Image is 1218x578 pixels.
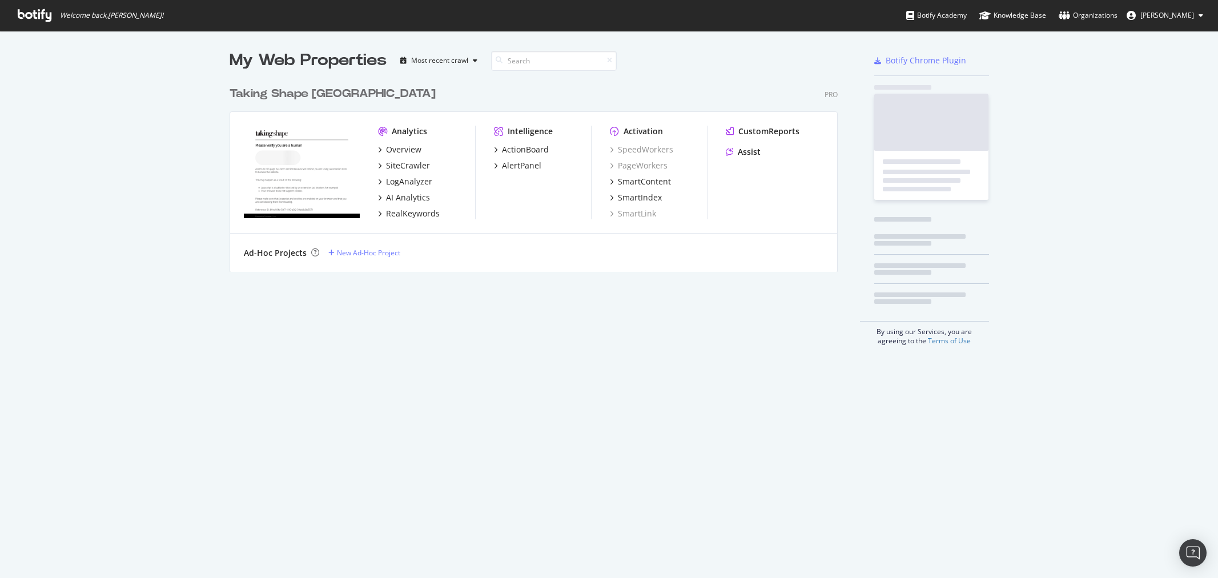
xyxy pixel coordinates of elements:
[886,55,966,66] div: Botify Chrome Plugin
[244,126,360,218] img: Takingshape.com
[502,160,541,171] div: AlertPanel
[230,49,387,72] div: My Web Properties
[378,160,430,171] a: SiteCrawler
[610,176,671,187] a: SmartContent
[1140,10,1194,20] span: Kiran Flynn
[244,247,307,259] div: Ad-Hoc Projects
[618,176,671,187] div: SmartContent
[494,160,541,171] a: AlertPanel
[618,192,662,203] div: SmartIndex
[230,86,440,102] a: Taking Shape [GEOGRAPHIC_DATA]
[874,55,966,66] a: Botify Chrome Plugin
[386,160,430,171] div: SiteCrawler
[386,144,421,155] div: Overview
[1179,539,1207,567] div: Open Intercom Messenger
[396,51,482,70] button: Most recent crawl
[726,146,761,158] a: Assist
[392,126,427,137] div: Analytics
[979,10,1046,21] div: Knowledge Base
[378,144,421,155] a: Overview
[610,160,668,171] a: PageWorkers
[825,90,838,99] div: Pro
[230,86,436,102] div: Taking Shape [GEOGRAPHIC_DATA]
[491,51,617,71] input: Search
[738,126,799,137] div: CustomReports
[1059,10,1117,21] div: Organizations
[726,126,799,137] a: CustomReports
[738,146,761,158] div: Assist
[610,208,656,219] a: SmartLink
[386,208,440,219] div: RealKeywords
[508,126,553,137] div: Intelligence
[610,192,662,203] a: SmartIndex
[337,248,400,258] div: New Ad-Hoc Project
[624,126,663,137] div: Activation
[386,192,430,203] div: AI Analytics
[386,176,432,187] div: LogAnalyzer
[328,248,400,258] a: New Ad-Hoc Project
[230,72,847,272] div: grid
[378,208,440,219] a: RealKeywords
[411,57,468,64] div: Most recent crawl
[1117,6,1212,25] button: [PERSON_NAME]
[378,176,432,187] a: LogAnalyzer
[502,144,549,155] div: ActionBoard
[378,192,430,203] a: AI Analytics
[860,321,989,346] div: By using our Services, you are agreeing to the
[906,10,967,21] div: Botify Academy
[60,11,163,20] span: Welcome back, [PERSON_NAME] !
[610,144,673,155] a: SpeedWorkers
[928,336,971,346] a: Terms of Use
[494,144,549,155] a: ActionBoard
